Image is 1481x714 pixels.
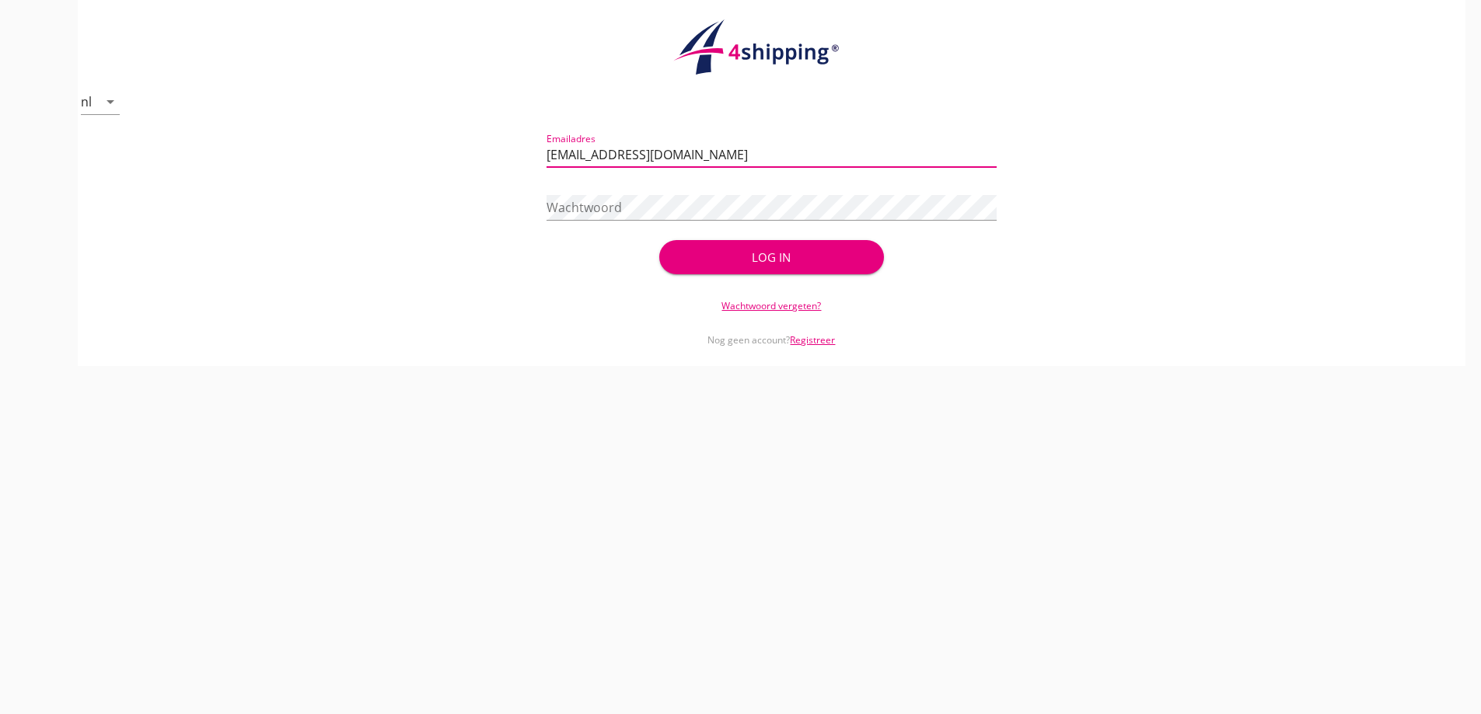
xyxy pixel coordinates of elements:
div: nl [81,95,92,109]
a: Registreer [790,333,835,347]
img: logo.1f945f1d.svg [671,19,873,76]
i: arrow_drop_down [101,92,120,111]
input: Emailadres [547,142,997,167]
div: Log in [684,249,859,266]
a: Wachtwoord vergeten? [721,299,821,312]
button: Log in [659,240,884,274]
div: Nog geen account? [547,313,997,347]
